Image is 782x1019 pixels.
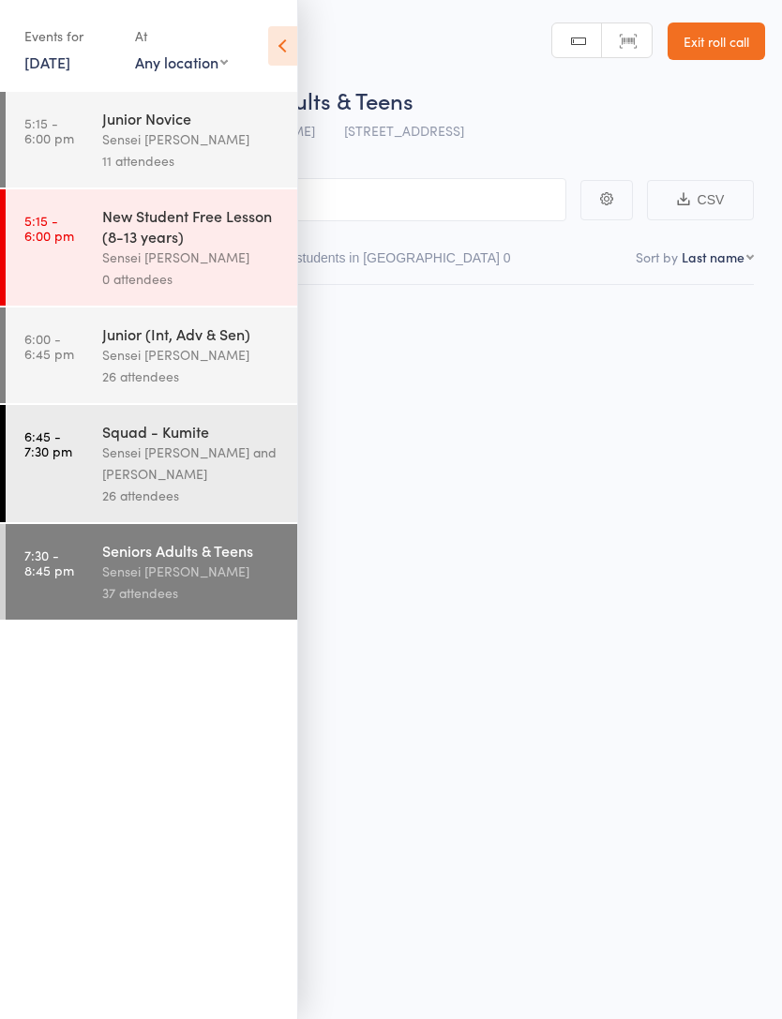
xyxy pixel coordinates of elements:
[24,547,74,577] time: 7:30 - 8:45 pm
[102,150,281,172] div: 11 attendees
[102,323,281,344] div: Junior (Int, Adv & Sen)
[102,128,281,150] div: Sensei [PERSON_NAME]
[24,21,116,52] div: Events for
[135,21,228,52] div: At
[102,344,281,366] div: Sensei [PERSON_NAME]
[102,247,281,268] div: Sensei [PERSON_NAME]
[6,405,297,522] a: 6:45 -7:30 pmSquad - KumiteSensei [PERSON_NAME] and [PERSON_NAME]26 attendees
[682,247,744,266] div: Last name
[24,428,72,458] time: 6:45 - 7:30 pm
[24,331,74,361] time: 6:00 - 6:45 pm
[260,241,511,284] button: Other students in [GEOGRAPHIC_DATA]0
[102,268,281,290] div: 0 attendees
[24,52,70,72] a: [DATE]
[102,366,281,387] div: 26 attendees
[668,22,765,60] a: Exit roll call
[6,524,297,620] a: 7:30 -8:45 pmSeniors Adults & TeensSensei [PERSON_NAME]37 attendees
[102,421,281,442] div: Squad - Kumite
[636,247,678,266] label: Sort by
[24,115,74,145] time: 5:15 - 6:00 pm
[647,180,754,220] button: CSV
[344,121,464,140] span: [STREET_ADDRESS]
[6,189,297,306] a: 5:15 -6:00 pmNew Student Free Lesson (8-13 years)Sensei [PERSON_NAME]0 attendees
[102,485,281,506] div: 26 attendees
[102,205,281,247] div: New Student Free Lesson (8-13 years)
[6,307,297,403] a: 6:00 -6:45 pmJunior (Int, Adv & Sen)Sensei [PERSON_NAME]26 attendees
[102,442,281,485] div: Sensei [PERSON_NAME] and [PERSON_NAME]
[102,108,281,128] div: Junior Novice
[102,540,281,561] div: Seniors Adults & Teens
[186,84,414,115] span: Seniors Adults & Teens
[102,561,281,582] div: Sensei [PERSON_NAME]
[135,52,228,72] div: Any location
[504,250,511,265] div: 0
[102,582,281,604] div: 37 attendees
[24,213,74,243] time: 5:15 - 6:00 pm
[6,92,297,187] a: 5:15 -6:00 pmJunior NoviceSensei [PERSON_NAME]11 attendees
